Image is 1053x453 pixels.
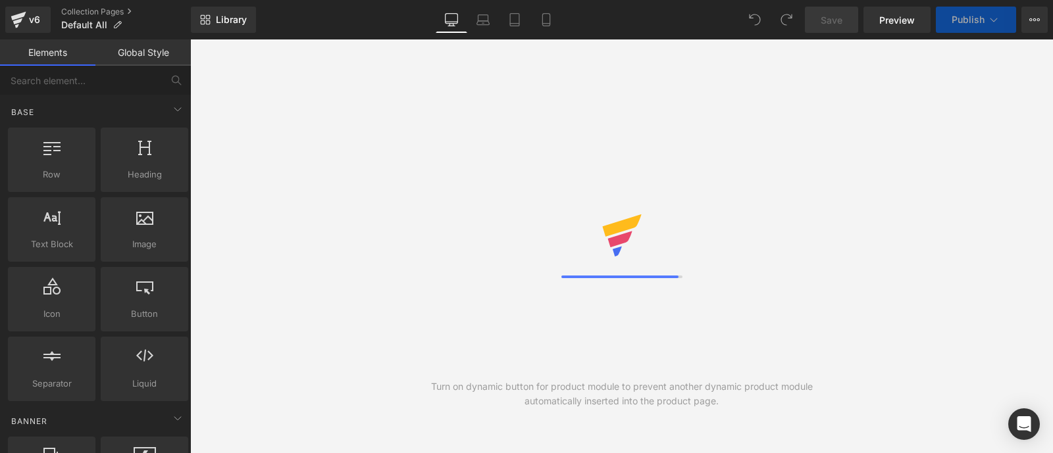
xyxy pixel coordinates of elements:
a: Desktop [436,7,467,33]
span: Library [216,14,247,26]
a: Global Style [95,39,191,66]
a: Preview [863,7,931,33]
span: Separator [12,377,91,391]
button: Redo [773,7,800,33]
div: v6 [26,11,43,28]
span: Preview [879,13,915,27]
span: Liquid [105,377,184,391]
span: Icon [12,307,91,321]
span: Save [821,13,842,27]
span: Default All [61,20,107,30]
button: Undo [742,7,768,33]
a: Tablet [499,7,530,33]
a: New Library [191,7,256,33]
span: Button [105,307,184,321]
span: Heading [105,168,184,181]
a: v6 [5,7,51,33]
span: Text Block [12,237,91,251]
a: Mobile [530,7,562,33]
button: More [1021,7,1048,33]
span: Image [105,237,184,251]
a: Collection Pages [61,7,191,17]
div: Open Intercom Messenger [1008,408,1040,440]
span: Banner [10,415,49,427]
span: Base [10,106,36,118]
a: Laptop [467,7,499,33]
span: Row [12,168,91,181]
span: Publish [952,14,985,25]
div: Turn on dynamic button for product module to prevent another dynamic product module automatically... [406,379,838,408]
button: Publish [936,7,1016,33]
